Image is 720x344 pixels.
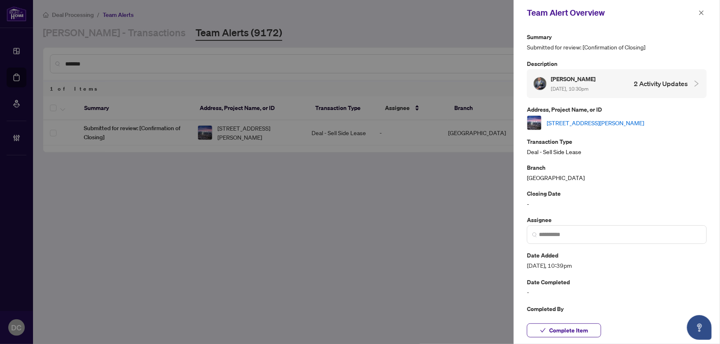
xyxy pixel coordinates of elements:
p: Date Completed [527,277,707,287]
button: Open asap [687,315,712,340]
span: check [540,328,546,333]
span: [DATE], 10:39pm [527,261,707,270]
img: thumbnail-img [527,116,541,130]
span: - [527,314,707,324]
div: Team Alert Overview [527,7,696,19]
div: [GEOGRAPHIC_DATA] [527,163,707,182]
p: Address, Project Name, or ID [527,105,707,114]
span: collapsed [693,80,700,87]
h5: [PERSON_NAME] [551,74,597,84]
p: Branch [527,163,707,172]
p: Summary [527,32,707,42]
span: Submitted for review: [Confirmation of Closing] [527,42,707,52]
h4: 2 Activity Updates [634,79,688,89]
p: Closing Date [527,189,707,198]
span: close [699,10,704,16]
span: Complete Item [549,324,588,337]
p: Transaction Type [527,137,707,146]
p: Assignee [527,215,707,225]
p: Date Added [527,250,707,260]
div: Deal - Sell Side Lease [527,137,707,156]
div: Profile Icon[PERSON_NAME] [DATE], 10:30pm2 Activity Updates [527,69,707,98]
span: [DATE], 10:30pm [551,86,588,92]
span: - [527,288,707,297]
img: Profile Icon [534,77,546,90]
img: search_icon [532,232,537,237]
div: - [527,189,707,208]
a: [STREET_ADDRESS][PERSON_NAME] [547,118,644,127]
p: Completed By [527,304,707,314]
button: Complete Item [527,323,601,337]
p: Description [527,59,707,68]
